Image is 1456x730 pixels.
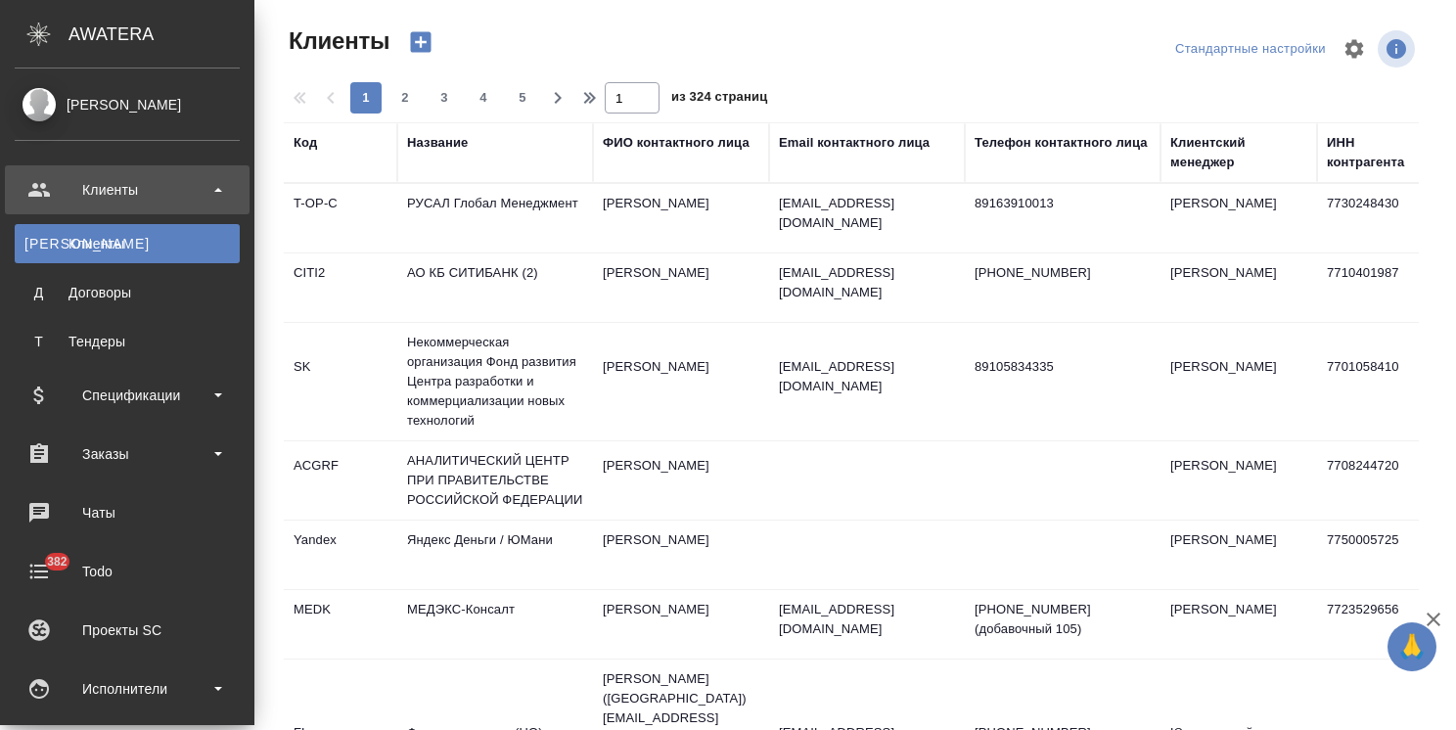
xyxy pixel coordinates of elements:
[1160,347,1317,416] td: [PERSON_NAME]
[284,184,397,252] td: T-OP-C
[15,224,240,263] a: [PERSON_NAME]Клиенты
[284,253,397,322] td: CITI2
[15,381,240,410] div: Спецификации
[15,557,240,586] div: Todo
[1160,521,1317,589] td: [PERSON_NAME]
[284,25,389,57] span: Клиенты
[593,446,769,515] td: [PERSON_NAME]
[397,253,593,322] td: АО КБ СИТИБАНК (2)
[975,600,1151,639] p: [PHONE_NUMBER] (добавочный 105)
[389,88,421,108] span: 2
[779,263,955,302] p: [EMAIL_ADDRESS][DOMAIN_NAME]
[429,88,460,108] span: 3
[779,133,930,153] div: Email контактного лица
[1317,446,1431,515] td: 7708244720
[15,273,240,312] a: ДДоговоры
[1317,253,1431,322] td: 7710401987
[603,133,750,153] div: ФИО контактного лица
[1160,253,1317,322] td: [PERSON_NAME]
[1160,184,1317,252] td: [PERSON_NAME]
[975,357,1151,377] p: 89105834335
[1388,622,1436,671] button: 🙏
[5,606,250,655] a: Проекты SC
[68,15,254,54] div: AWATERA
[1170,133,1307,172] div: Клиентский менеджер
[397,521,593,589] td: Яндекс Деньги / ЮМани
[507,88,538,108] span: 5
[1378,30,1419,68] span: Посмотреть информацию
[593,347,769,416] td: [PERSON_NAME]
[468,82,499,114] button: 4
[1160,446,1317,515] td: [PERSON_NAME]
[397,590,593,659] td: МЕДЭКС-Консалт
[1317,590,1431,659] td: 7723529656
[1317,521,1431,589] td: 7750005725
[593,184,769,252] td: [PERSON_NAME]
[507,82,538,114] button: 5
[389,82,421,114] button: 2
[593,253,769,322] td: [PERSON_NAME]
[24,283,230,302] div: Договоры
[1317,347,1431,416] td: 7701058410
[15,322,240,361] a: ТТендеры
[975,194,1151,213] p: 89163910013
[15,616,240,645] div: Проекты SC
[1170,34,1331,65] div: split button
[1327,133,1421,172] div: ИНН контрагента
[1160,590,1317,659] td: [PERSON_NAME]
[671,85,767,114] span: из 324 страниц
[429,82,460,114] button: 3
[5,547,250,596] a: 382Todo
[284,590,397,659] td: MEDK
[1395,626,1429,667] span: 🙏
[975,263,1151,283] p: [PHONE_NUMBER]
[15,94,240,115] div: [PERSON_NAME]
[284,347,397,416] td: SK
[779,357,955,396] p: [EMAIL_ADDRESS][DOMAIN_NAME]
[15,674,240,704] div: Исполнители
[15,175,240,205] div: Клиенты
[975,133,1148,153] div: Телефон контактного лица
[779,600,955,639] p: [EMAIL_ADDRESS][DOMAIN_NAME]
[284,521,397,589] td: Yandex
[15,498,240,527] div: Чаты
[15,439,240,469] div: Заказы
[397,323,593,440] td: Некоммерческая организация Фонд развития Центра разработки и коммерциализации новых технологий
[294,133,317,153] div: Код
[397,25,444,59] button: Создать
[1317,184,1431,252] td: 7730248430
[407,133,468,153] div: Название
[397,441,593,520] td: АНАЛИТИЧЕСКИЙ ЦЕНТР ПРИ ПРАВИТЕЛЬСТВЕ РОССИЙСКОЙ ФЕДЕРАЦИИ
[1331,25,1378,72] span: Настроить таблицу
[284,446,397,515] td: ACGRF
[593,590,769,659] td: [PERSON_NAME]
[5,488,250,537] a: Чаты
[24,332,230,351] div: Тендеры
[468,88,499,108] span: 4
[593,521,769,589] td: [PERSON_NAME]
[779,194,955,233] p: [EMAIL_ADDRESS][DOMAIN_NAME]
[35,552,79,571] span: 382
[397,184,593,252] td: РУСАЛ Глобал Менеджмент
[24,234,230,253] div: Клиенты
